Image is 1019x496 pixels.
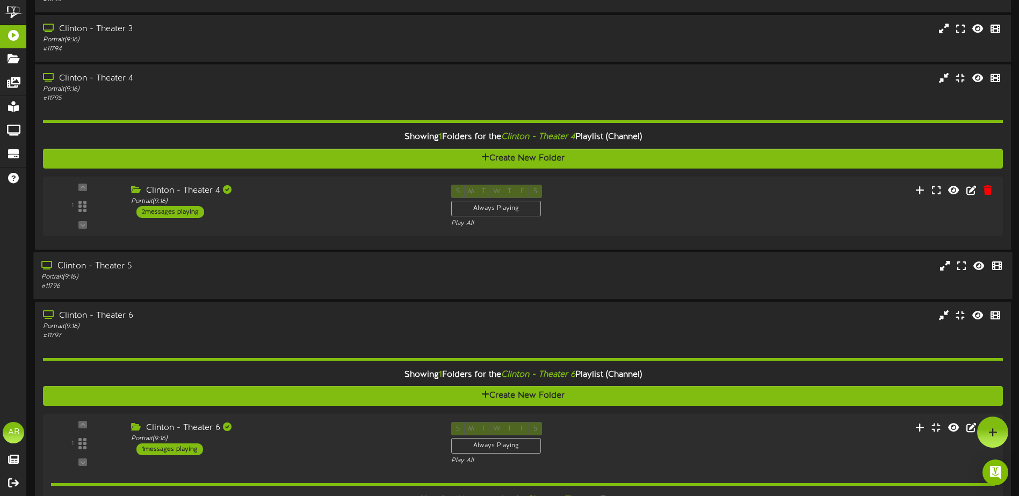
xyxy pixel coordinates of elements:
div: Clinton - Theater 3 [43,23,433,35]
div: Always Playing [451,438,541,454]
div: Play All [451,456,675,465]
span: 1 [439,370,442,380]
div: Clinton - Theater 6 [131,422,435,434]
div: # 11796 [41,282,433,291]
i: Clinton - Theater 6 [501,370,575,380]
div: Clinton - Theater 5 [41,260,433,273]
div: Clinton - Theater 4 [131,185,435,197]
div: Clinton - Theater 4 [43,72,433,85]
div: # 11794 [43,45,433,54]
div: Portrait ( 9:16 ) [43,85,433,94]
div: Play All [451,219,675,228]
div: Portrait ( 9:16 ) [131,197,435,206]
div: Portrait ( 9:16 ) [131,434,435,443]
div: Clinton - Theater 6 [43,310,433,322]
div: AB [3,422,24,443]
div: 1 messages playing [136,443,203,455]
div: Portrait ( 9:16 ) [41,273,433,282]
div: Portrait ( 9:16 ) [43,35,433,45]
div: Always Playing [451,201,541,216]
div: Showing Folders for the Playlist (Channel) [35,363,1011,386]
div: 2 messages playing [136,206,204,218]
span: 1 [439,132,442,142]
div: Portrait ( 9:16 ) [43,322,433,331]
div: Open Intercom Messenger [982,459,1008,485]
button: Create New Folder [43,149,1003,169]
button: Create New Folder [43,386,1003,406]
div: Showing Folders for the Playlist (Channel) [35,126,1011,149]
i: Clinton - Theater 4 [501,132,575,142]
div: # 11795 [43,94,433,103]
div: # 11797 [43,331,433,340]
